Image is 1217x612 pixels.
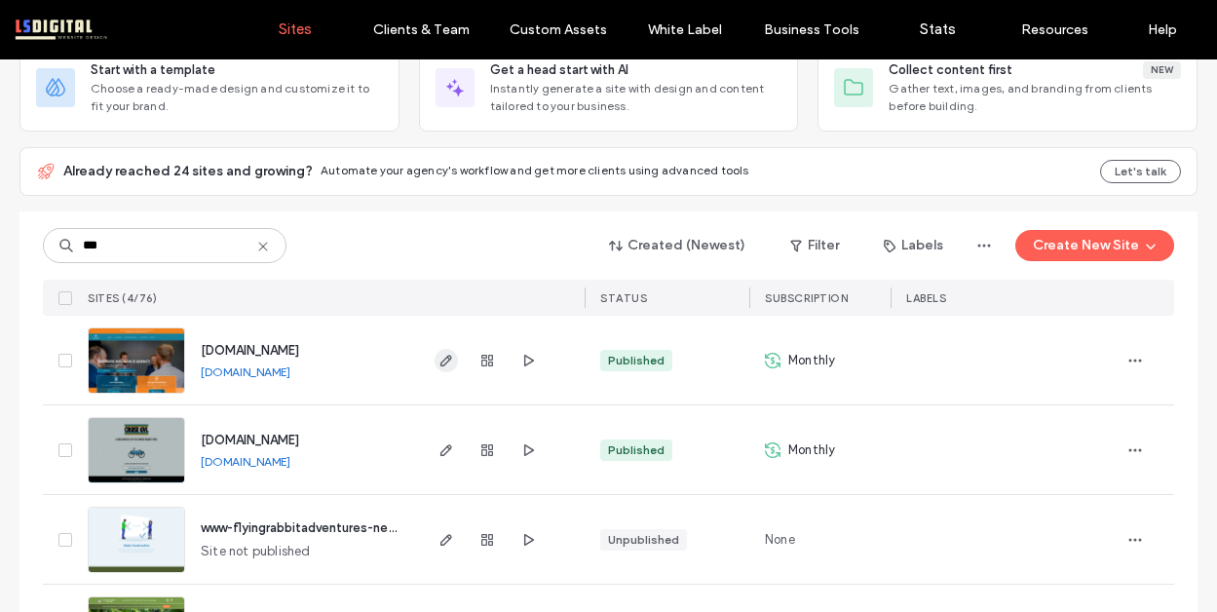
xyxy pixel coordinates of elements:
[608,352,665,369] div: Published
[490,80,782,115] span: Instantly generate a site with design and content tailored to your business.
[764,21,859,38] label: Business Tools
[906,291,946,305] span: LABELS
[1021,21,1088,38] label: Resources
[1015,230,1174,261] button: Create New Site
[818,44,1198,132] div: Collect content firstNewGather text, images, and branding from clients before building.
[608,531,679,549] div: Unpublished
[201,364,290,379] a: [DOMAIN_NAME]
[419,44,799,132] div: Get a head start with AIInstantly generate a site with design and content tailored to your business.
[889,60,1012,80] span: Collect content first
[1148,21,1177,38] label: Help
[201,520,427,535] a: www-flyingrabbitadventures-new-look
[45,14,85,31] span: Help
[765,291,848,305] span: SUBSCRIPTION
[321,163,749,177] span: Automate your agency's workflow and get more clients using advanced tools
[1143,61,1181,79] div: New
[889,80,1181,115] span: Gather text, images, and branding from clients before building.
[201,433,299,447] a: [DOMAIN_NAME]
[592,230,763,261] button: Created (Newest)
[920,20,956,38] label: Stats
[91,80,383,115] span: Choose a ready-made design and customize it to fit your brand.
[201,343,299,358] a: [DOMAIN_NAME]
[19,44,399,132] div: Start with a templateChoose a ready-made design and customize it to fit your brand.
[88,291,157,305] span: SITES (4/76)
[866,230,961,261] button: Labels
[788,440,835,460] span: Monthly
[201,542,311,561] span: Site not published
[608,441,665,459] div: Published
[91,60,215,80] span: Start with a template
[648,21,722,38] label: White Label
[765,530,795,550] span: None
[600,291,647,305] span: STATUS
[510,21,607,38] label: Custom Assets
[771,230,858,261] button: Filter
[788,351,835,370] span: Monthly
[63,162,313,181] span: Already reached 24 sites and growing?
[373,21,470,38] label: Clients & Team
[279,20,312,38] label: Sites
[490,60,628,80] span: Get a head start with AI
[201,454,290,469] a: [DOMAIN_NAME]
[1100,160,1181,183] button: Let's talk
